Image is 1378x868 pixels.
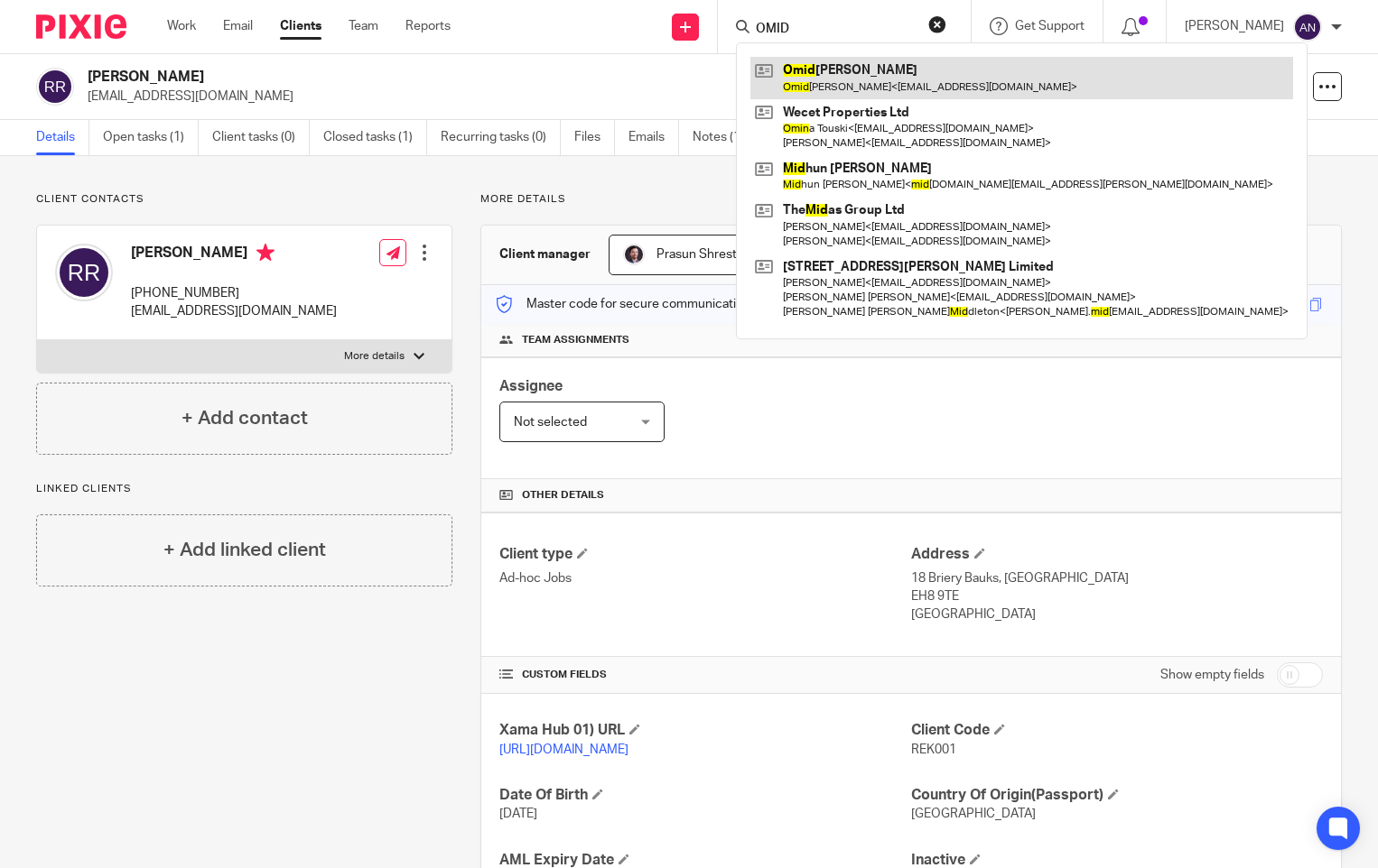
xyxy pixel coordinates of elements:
[911,569,1323,587] p: 18 Briery Bauks, [GEOGRAPHIC_DATA]
[36,482,452,496] p: Linked clients
[499,668,911,682] h4: CUSTOM FIELDS
[499,786,911,805] h4: Date Of Birth
[1185,17,1284,35] p: [PERSON_NAME]
[88,68,895,87] h2: [PERSON_NAME]
[499,569,911,587] p: Ad-hoc Jobs
[131,284,337,302] p: [PHONE_NUMBER]
[1015,20,1085,32] span: Get Support
[911,587,1323,605] p: EH8 9TE
[131,302,337,320] p: [EMAIL_ADDRESS][DOMAIN_NAME]
[1160,666,1264,684] label: Show empty fields
[88,88,1096,106] p: [EMAIL_ADDRESS][DOMAIN_NAME]
[693,120,759,155] a: Notes (1)
[656,248,750,261] span: Prasun Shrestha
[911,786,1323,805] h4: Country Of Origin(Passport)
[499,545,911,564] h4: Client type
[574,120,615,155] a: Files
[1293,13,1322,42] img: svg%3E
[480,192,1342,207] p: More details
[212,120,310,155] a: Client tasks (0)
[623,244,645,265] img: Capture.PNG
[911,605,1323,623] p: [GEOGRAPHIC_DATA]
[405,17,451,35] a: Reports
[514,416,587,429] span: Not selected
[499,808,537,820] span: [DATE]
[167,17,196,35] a: Work
[911,808,1036,820] span: [GEOGRAPHIC_DATA]
[223,17,253,35] a: Email
[182,404,308,432] h4: + Add contact
[495,295,806,313] p: Master code for secure communications and files
[103,120,199,155] a: Open tasks (1)
[163,536,326,564] h4: + Add linked client
[441,120,561,155] a: Recurring tasks (0)
[911,743,956,756] span: REK001
[323,120,427,155] a: Closed tasks (1)
[36,14,126,39] img: Pixie
[349,17,378,35] a: Team
[499,743,628,756] a: [URL][DOMAIN_NAME]
[499,379,563,393] span: Assignee
[754,22,917,38] input: Search
[522,488,604,503] span: Other details
[522,333,629,347] span: Team assignments
[499,245,591,263] h3: Client manager
[55,244,113,301] img: svg%3E
[280,17,321,35] a: Clients
[36,68,74,106] img: svg%3E
[499,721,911,740] h4: Xama Hub 01) URL
[344,349,405,364] p: More details
[36,120,89,155] a: Details
[928,15,946,33] button: Clear
[911,721,1323,740] h4: Client Code
[911,545,1323,564] h4: Address
[628,120,679,155] a: Emails
[36,192,452,207] p: Client contacts
[131,244,337,266] h4: [PERSON_NAME]
[256,244,275,262] i: Primary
